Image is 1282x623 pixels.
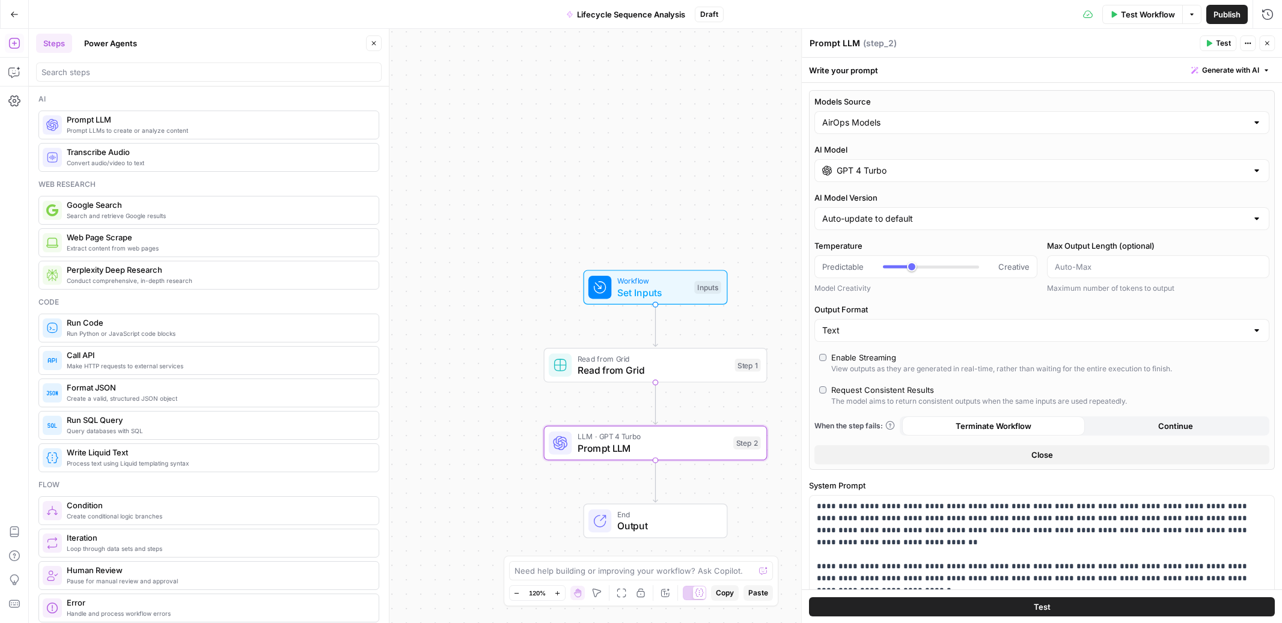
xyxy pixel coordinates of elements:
[1047,240,1269,252] label: Max Output Length (optional)
[67,576,369,586] span: Pause for manual review and approval
[653,305,658,346] g: Edge from start to step_1
[67,317,369,329] span: Run Code
[38,479,379,490] div: Flow
[577,8,685,20] span: Lifecycle Sequence Analysis
[578,441,728,455] span: Prompt LLM
[544,270,768,305] div: WorkflowSet InputsInputs
[67,564,369,576] span: Human Review
[617,285,689,300] span: Set Inputs
[67,511,369,521] span: Create conditional logic branches
[822,261,864,273] span: Predictable
[1055,261,1262,273] input: Auto-Max
[67,426,369,436] span: Query databases with SQL
[814,445,1269,464] button: Close
[814,144,1269,156] label: AI Model
[1200,35,1236,51] button: Test
[1047,283,1269,294] div: Maximum number of tokens to output
[810,37,860,49] textarea: Prompt LLM
[956,420,1031,432] span: Terminate Workflow
[694,281,721,294] div: Inputs
[67,597,369,609] span: Error
[653,460,658,502] g: Edge from step_2 to end
[67,199,369,211] span: Google Search
[1213,8,1241,20] span: Publish
[831,351,896,363] div: Enable Streaming
[617,509,715,520] span: End
[67,499,369,511] span: Condition
[617,275,689,287] span: Workflow
[578,353,729,364] span: Read from Grid
[578,363,729,377] span: Read from Grid
[67,243,369,253] span: Extract content from web pages
[67,394,369,403] span: Create a valid, structured JSON object
[36,34,72,53] button: Steps
[998,261,1030,273] span: Creative
[67,114,369,126] span: Prompt LLM
[67,609,369,618] span: Handle and process workflow errors
[67,146,369,158] span: Transcribe Audio
[1121,8,1175,20] span: Test Workflow
[38,179,379,190] div: Web research
[1102,5,1182,24] button: Test Workflow
[1085,416,1267,436] button: Continue
[809,479,1275,491] label: System Prompt
[814,303,1269,315] label: Output Format
[819,386,826,394] input: Request Consistent ResultsThe model aims to return consistent outputs when the same inputs are us...
[1206,5,1248,24] button: Publish
[809,597,1275,616] button: Test
[67,381,369,394] span: Format JSON
[814,421,895,431] a: When the step fails:
[822,324,1247,336] input: Text
[67,361,369,371] span: Make HTTP requests to external services
[559,5,692,24] button: Lifecycle Sequence Analysis
[67,158,369,168] span: Convert audio/video to text
[38,94,379,105] div: Ai
[837,165,1247,177] input: Select a model
[67,544,369,553] span: Loop through data sets and steps
[67,458,369,468] span: Process text using Liquid templating syntax
[814,96,1269,108] label: Models Source
[67,264,369,276] span: Perplexity Deep Research
[831,384,934,396] div: Request Consistent Results
[1031,449,1053,461] span: Close
[814,283,1037,294] div: Model Creativity
[1159,420,1194,432] span: Continue
[814,192,1269,204] label: AI Model Version
[819,354,826,361] input: Enable StreamingView outputs as they are generated in real-time, rather than waiting for the enti...
[711,585,739,601] button: Copy
[653,383,658,424] g: Edge from step_1 to step_2
[733,437,761,450] div: Step 2
[41,66,376,78] input: Search steps
[748,588,768,598] span: Paste
[1186,62,1275,78] button: Generate with AI
[1034,601,1051,613] span: Test
[578,431,728,442] span: LLM · GPT 4 Turbo
[544,503,768,538] div: EndOutput
[1202,65,1259,76] span: Generate with AI
[831,396,1127,407] div: The model aims to return consistent outputs when the same inputs are used repeatedly.
[77,34,144,53] button: Power Agents
[67,126,369,135] span: Prompt LLMs to create or analyze content
[617,518,715,533] span: Output
[822,117,1247,129] input: AirOps Models
[831,363,1172,374] div: View outputs as they are generated in real-time, rather than waiting for the entire execution to ...
[735,359,761,372] div: Step 1
[67,329,369,338] span: Run Python or JavaScript code blocks
[743,585,773,601] button: Paste
[863,37,897,49] span: ( step_2 )
[67,532,369,544] span: Iteration
[38,297,379,308] div: Code
[67,276,369,285] span: Conduct comprehensive, in-depth research
[822,213,1247,225] input: Auto-update to default
[529,588,546,598] span: 120%
[67,231,369,243] span: Web Page Scrape
[716,588,734,598] span: Copy
[544,348,768,383] div: Read from GridRead from GridStep 1
[67,446,369,458] span: Write Liquid Text
[544,426,768,461] div: LLM · GPT 4 TurboPrompt LLMStep 2
[1216,38,1231,49] span: Test
[700,9,718,20] span: Draft
[814,240,1037,252] label: Temperature
[67,349,369,361] span: Call API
